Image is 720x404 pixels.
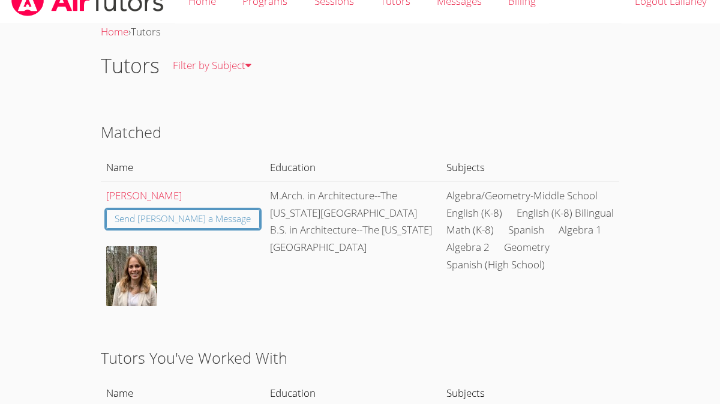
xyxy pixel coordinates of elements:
a: Home [101,25,128,38]
li: Algebra 2 [446,239,490,256]
th: Education [265,154,442,181]
a: Send [PERSON_NAME] a Message [106,210,260,229]
li: Math (K-8) [446,222,494,239]
td: M.Arch. in Architecture--The [US_STATE][GEOGRAPHIC_DATA] B.S. in Architecture--The [US_STATE][GEO... [265,181,442,316]
a: [PERSON_NAME] [106,188,182,202]
li: Spanish (High School) [446,256,545,274]
li: English (K-8) [446,205,502,222]
h2: Tutors You've Worked With [101,346,619,369]
a: Filter by Subject [160,44,265,88]
h1: Tutors [101,50,160,81]
span: Tutors [131,25,161,38]
h2: Matched [101,121,619,143]
th: Name [101,154,265,181]
li: Spanish [508,222,544,239]
th: Subjects [441,154,619,181]
img: avatar.png [106,246,157,306]
div: › [101,23,619,41]
li: English (K-8) Bilingual [517,205,614,222]
li: Algebra 1 [559,222,602,239]
li: Algebra/Geometry-Middle School [446,187,598,205]
li: Geometry [504,239,550,256]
